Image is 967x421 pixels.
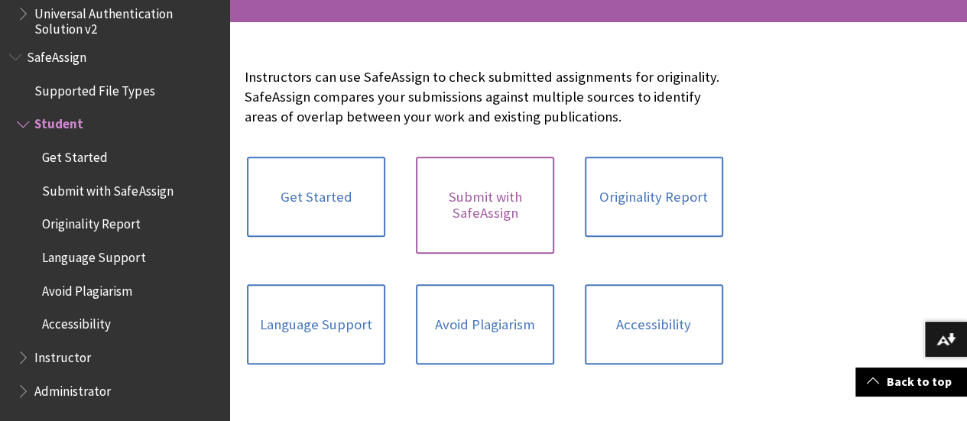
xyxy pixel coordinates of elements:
span: Originality Report [42,212,141,232]
span: Accessibility [42,312,111,332]
span: Get Started [42,144,108,165]
span: Language Support [42,245,145,265]
span: Submit with SafeAssign [42,178,173,199]
span: Universal Authentication Solution v2 [34,1,219,37]
a: Avoid Plagiarism [416,284,554,365]
span: Instructor [34,345,91,365]
a: Get Started [247,157,385,238]
span: SafeAssign [27,44,86,65]
a: Submit with SafeAssign [416,157,554,254]
p: Instructors can use SafeAssign to check submitted assignments for originality. SafeAssign compare... [245,67,725,128]
a: Back to top [855,368,967,396]
span: Avoid Plagiarism [42,278,132,299]
span: Administrator [34,378,111,399]
span: Student [34,112,83,132]
span: Supported File Types [34,78,154,99]
a: Language Support [247,284,385,365]
nav: Book outline for Blackboard SafeAssign [9,44,220,403]
a: Accessibility [585,284,723,365]
a: Originality Report [585,157,723,238]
